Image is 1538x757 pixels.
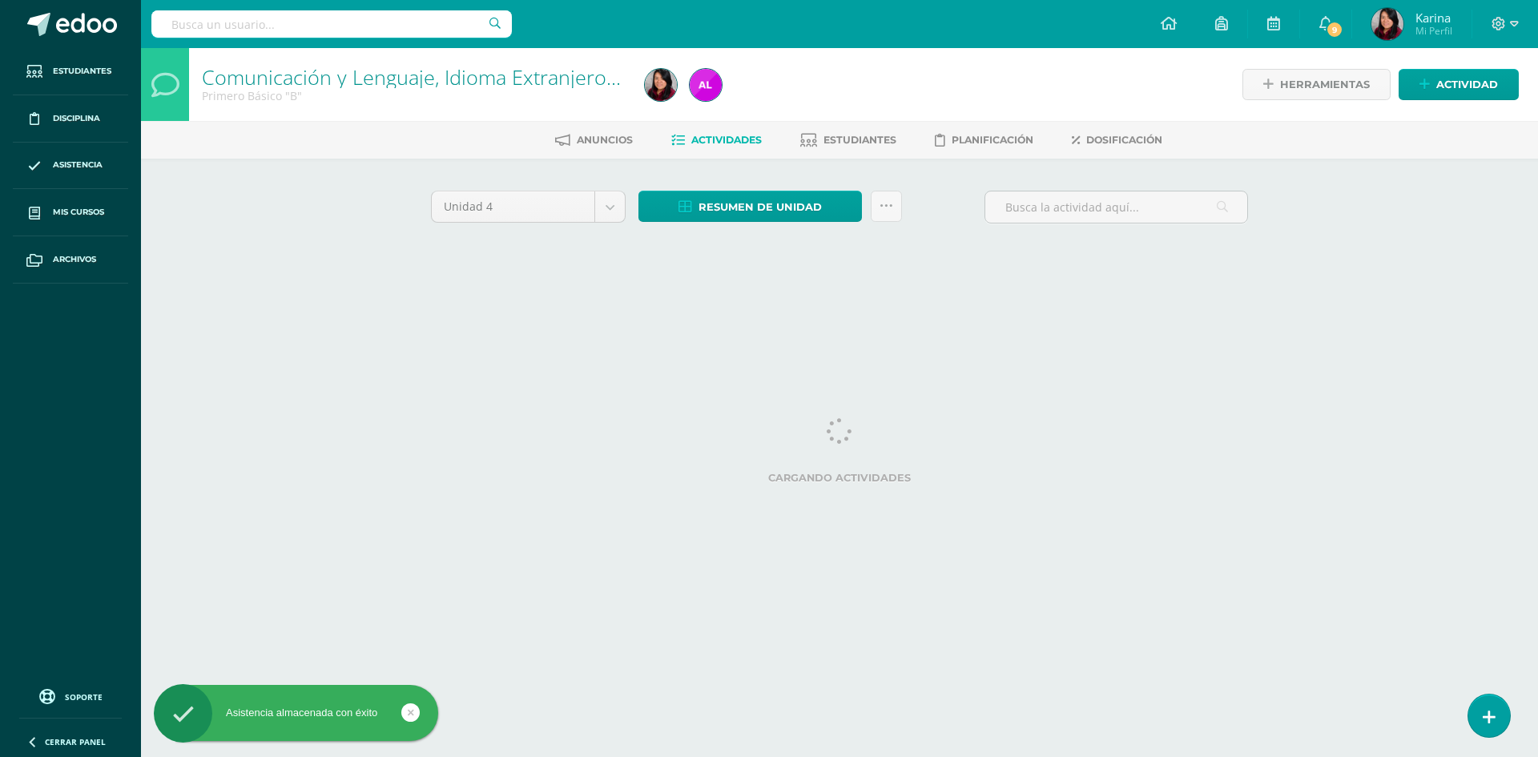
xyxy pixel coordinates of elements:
span: Dosificación [1086,134,1162,146]
input: Busca la actividad aquí... [985,191,1247,223]
a: Comunicación y Lenguaje, Idioma Extranjero Inglés [202,63,665,91]
span: Mi Perfil [1415,24,1452,38]
img: 2b2d077cd3225eb4770a88151ad57b39.png [1371,8,1403,40]
a: Asistencia [13,143,128,190]
h1: Comunicación y Lenguaje, Idioma Extranjero Inglés [202,66,626,88]
span: Asistencia [53,159,103,171]
span: Resumen de unidad [699,192,822,222]
span: Unidad 4 [444,191,582,222]
span: Karina [1415,10,1452,26]
span: Estudiantes [53,65,111,78]
label: Cargando actividades [431,472,1248,484]
a: Estudiantes [800,127,896,153]
span: Actividades [691,134,762,146]
span: Estudiantes [823,134,896,146]
span: Cerrar panel [45,736,106,747]
a: Planificación [935,127,1033,153]
a: Disciplina [13,95,128,143]
a: Dosificación [1072,127,1162,153]
a: Archivos [13,236,128,284]
span: Disciplina [53,112,100,125]
a: Actividades [671,127,762,153]
a: Soporte [19,685,122,707]
span: Mis cursos [53,206,104,219]
img: 2b2d077cd3225eb4770a88151ad57b39.png [645,69,677,101]
a: Anuncios [555,127,633,153]
input: Busca un usuario... [151,10,512,38]
span: Anuncios [577,134,633,146]
span: 9 [1326,21,1343,38]
span: Archivos [53,253,96,266]
a: Herramientas [1242,69,1391,100]
a: Actividad [1399,69,1519,100]
span: Herramientas [1280,70,1370,99]
div: Asistencia almacenada con éxito [154,706,438,720]
a: Unidad 4 [432,191,625,222]
a: Mis cursos [13,189,128,236]
a: Resumen de unidad [638,191,862,222]
span: Planificación [952,134,1033,146]
a: Estudiantes [13,48,128,95]
span: Actividad [1436,70,1498,99]
span: Soporte [65,691,103,703]
img: 911ff7f6a042b5aa398555e087fa27a6.png [690,69,722,101]
div: Primero Básico 'B' [202,88,626,103]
